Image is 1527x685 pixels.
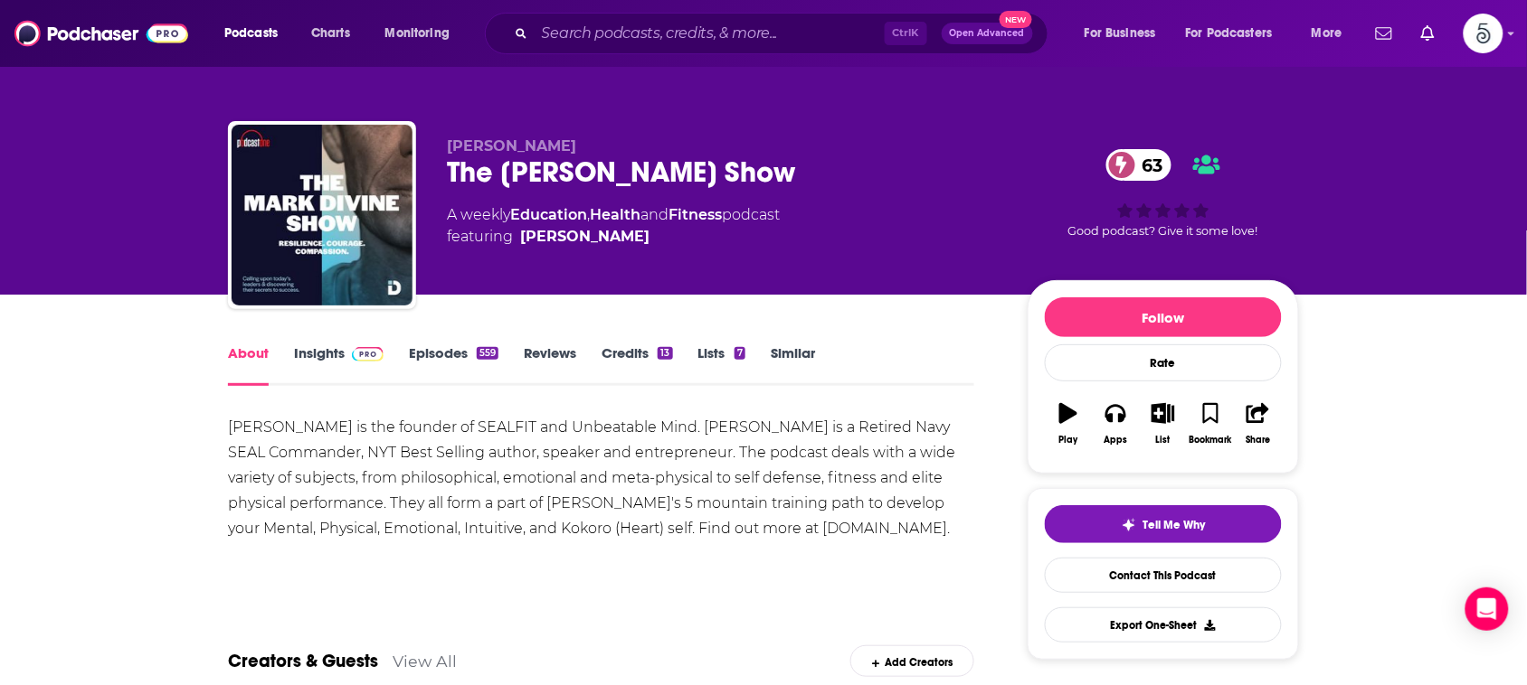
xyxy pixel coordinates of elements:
[1246,435,1270,446] div: Share
[942,23,1033,44] button: Open AdvancedNew
[409,344,498,386] a: Episodes559
[228,344,269,386] a: About
[1072,19,1179,48] button: open menu
[524,344,576,386] a: Reviews
[1143,518,1206,532] span: Tell Me Why
[212,19,301,48] button: open menu
[590,206,640,223] a: Health
[658,347,672,360] div: 13
[224,21,278,46] span: Podcasts
[1092,391,1139,456] button: Apps
[1068,224,1258,238] span: Good podcast? Give it some love!
[640,206,669,223] span: and
[447,137,576,155] span: [PERSON_NAME]
[228,415,974,541] div: [PERSON_NAME] is the founder of SEALFIT and Unbeatable Mind. [PERSON_NAME] is a Retired Navy SEAL...
[1156,435,1171,446] div: List
[228,650,378,672] a: Creators & Guests
[850,645,974,677] div: Add Creators
[1140,391,1187,456] button: List
[771,344,815,386] a: Similar
[698,344,745,386] a: Lists7
[299,19,361,48] a: Charts
[352,347,384,361] img: Podchaser Pro
[447,204,780,248] div: A weekly podcast
[1122,518,1136,532] img: tell me why sparkle
[1045,391,1092,456] button: Play
[1045,607,1282,643] button: Export One-Sheet
[1312,21,1342,46] span: More
[477,347,498,360] div: 559
[311,21,350,46] span: Charts
[1465,587,1509,631] div: Open Intercom Messenger
[393,652,457,671] a: View All
[1000,11,1032,28] span: New
[294,344,384,386] a: InsightsPodchaser Pro
[1028,137,1299,249] div: 63Good podcast? Give it some love!
[1174,19,1299,48] button: open menu
[1464,14,1503,53] span: Logged in as Spiral5-G2
[1369,18,1399,49] a: Show notifications dropdown
[14,16,188,51] img: Podchaser - Follow, Share and Rate Podcasts
[735,347,745,360] div: 7
[1045,344,1282,381] div: Rate
[602,344,672,386] a: Credits13
[1045,558,1282,593] a: Contact This Podcast
[1105,435,1128,446] div: Apps
[510,206,587,223] a: Education
[232,125,413,305] img: The Mark Divine Show
[1085,21,1156,46] span: For Business
[1414,18,1442,49] a: Show notifications dropdown
[1187,391,1234,456] button: Bookmark
[1464,14,1503,53] img: User Profile
[1124,149,1172,181] span: 63
[950,29,1025,38] span: Open Advanced
[1299,19,1365,48] button: open menu
[502,13,1066,54] div: Search podcasts, credits, & more...
[447,226,780,248] span: featuring
[885,22,927,45] span: Ctrl K
[1190,435,1232,446] div: Bookmark
[1186,21,1273,46] span: For Podcasters
[587,206,590,223] span: ,
[1464,14,1503,53] button: Show profile menu
[1106,149,1172,181] a: 63
[385,21,450,46] span: Monitoring
[1235,391,1282,456] button: Share
[1045,297,1282,337] button: Follow
[1045,505,1282,543] button: tell me why sparkleTell Me Why
[373,19,473,48] button: open menu
[520,226,650,248] a: Mark Divine
[669,206,722,223] a: Fitness
[535,19,885,48] input: Search podcasts, credits, & more...
[1059,435,1078,446] div: Play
